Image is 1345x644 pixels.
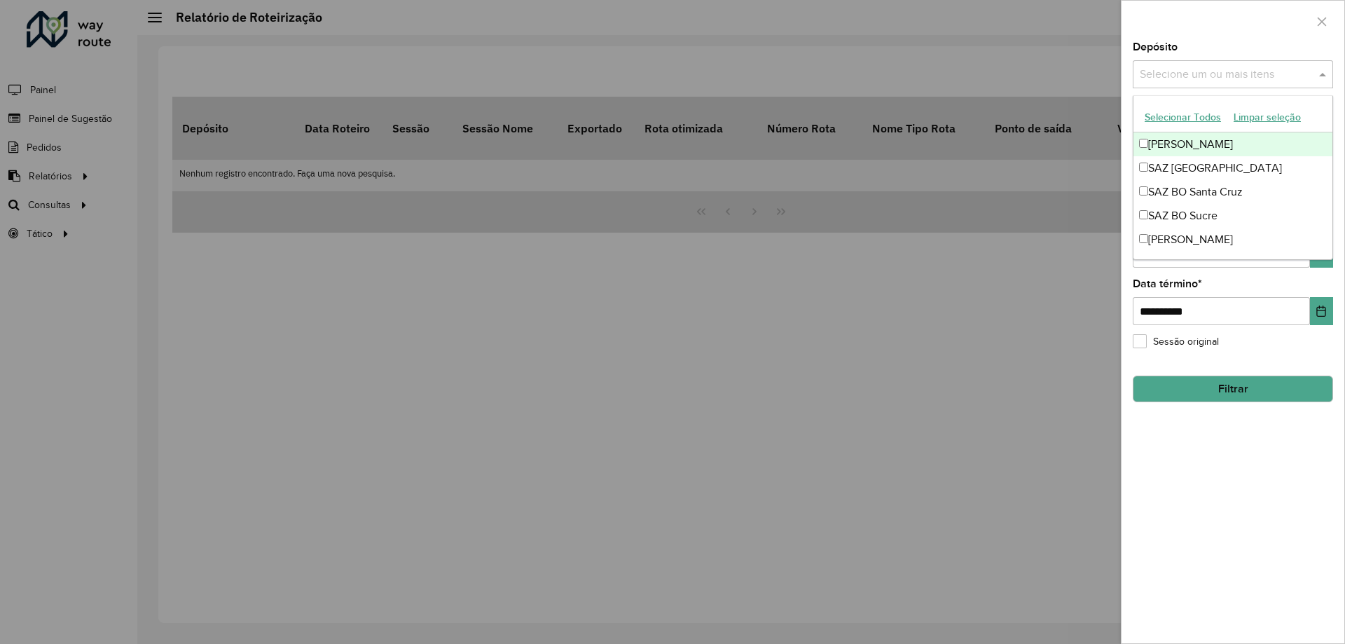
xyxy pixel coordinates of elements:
[1310,297,1333,325] button: Choose Date
[1133,156,1332,180] div: SAZ [GEOGRAPHIC_DATA]
[1133,228,1332,252] div: [PERSON_NAME]
[1133,95,1333,260] ng-dropdown-panel: Options list
[1133,334,1219,349] label: Sessão original
[1133,376,1333,402] button: Filtrar
[1133,204,1332,228] div: SAZ BO Sucre
[1227,107,1307,128] button: Limpar seleção
[1133,132,1332,156] div: [PERSON_NAME]
[1133,180,1332,204] div: SAZ BO Santa Cruz
[1133,275,1202,292] label: Data término
[1133,39,1178,55] label: Depósito
[1138,107,1227,128] button: Selecionar Todos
